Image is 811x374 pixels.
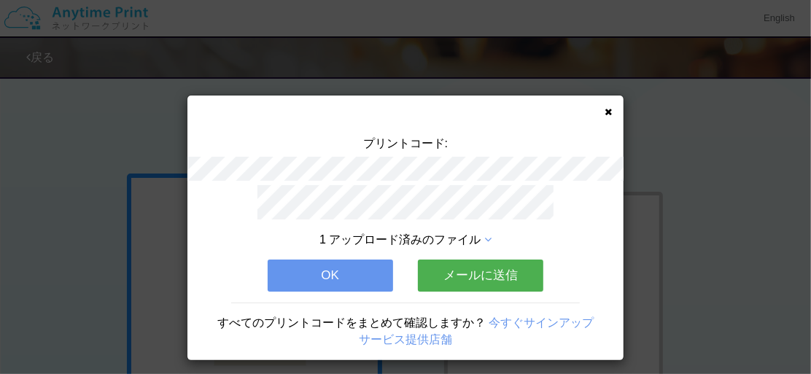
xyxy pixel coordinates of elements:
span: 1 アップロード済みのファイル [319,233,481,246]
button: OK [268,260,393,292]
a: 今すぐサインアップ [489,316,594,329]
button: メールに送信 [418,260,543,292]
span: プリントコード: [363,137,448,149]
span: すべてのプリントコードをまとめて確認しますか？ [217,316,486,329]
a: サービス提供店舗 [359,333,452,346]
